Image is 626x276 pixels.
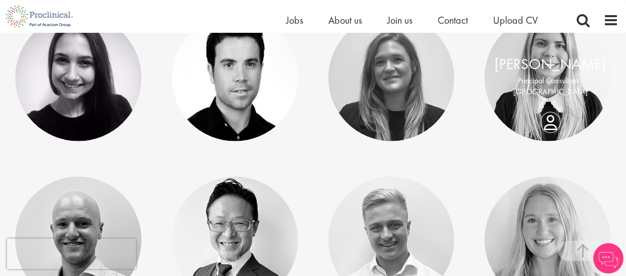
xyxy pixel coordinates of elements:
[493,14,538,27] a: Upload CV
[495,75,606,98] p: Principal Consultant - [GEOGRAPHIC_DATA]
[495,54,606,73] a: [PERSON_NAME]
[593,243,623,273] img: Chatbot
[438,14,468,27] a: Contact
[328,14,362,27] a: About us
[387,14,412,27] a: Join us
[286,14,303,27] a: Jobs
[7,239,136,269] iframe: reCAPTCHA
